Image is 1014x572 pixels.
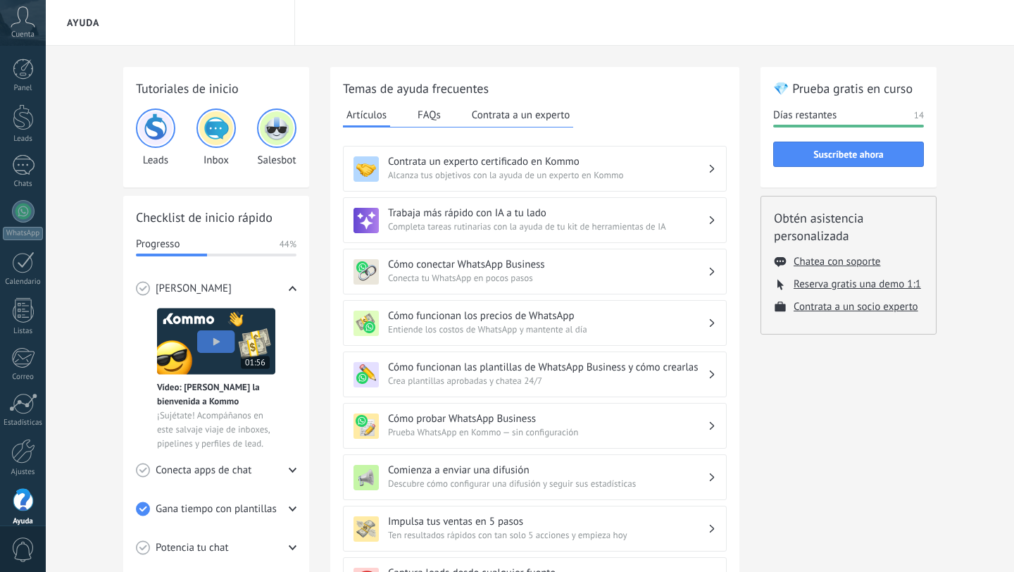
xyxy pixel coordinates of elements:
[156,464,251,478] span: Conecta apps de chat
[388,258,708,271] h3: Cómo conectar WhatsApp Business
[388,515,708,528] h3: Impulsa tus ventas en 5 pasos
[388,425,708,440] span: Prueba WhatsApp en Kommo — sin configuración
[157,409,275,451] span: ¡Sujétate! Acompáñanos en este salvaje viaje de inboxes, pipelines y perfiles de lead.
[3,468,44,477] div: Ajustes
[196,108,236,167] div: Inbox
[414,104,444,125] button: FAQs
[157,380,275,409] span: Vídeo: [PERSON_NAME] la bienvenida a Kommo
[813,149,884,159] span: Suscríbete ahora
[257,108,296,167] div: Salesbot
[3,517,44,526] div: Ayuda
[388,464,708,477] h3: Comienza a enviar una difusión
[388,168,708,182] span: Alcanza tus objetivos con la ayuda de un experto en Kommo
[136,80,296,97] h2: Tutoriales de inicio
[3,327,44,336] div: Listas
[774,209,923,244] h2: Obtén asistencia personalizada
[773,142,924,167] button: Suscríbete ahora
[136,209,296,226] h2: Checklist de inicio rápido
[3,135,44,144] div: Leads
[388,206,708,220] h3: Trabaja más rápido con IA a tu lado
[794,300,918,313] button: Contrata a un socio experto
[136,108,175,167] div: Leads
[156,541,229,555] span: Potencia tu chat
[773,108,837,123] span: Días restantes
[794,255,880,268] button: Chatea con soporte
[388,412,708,425] h3: Cómo probar WhatsApp Business
[3,84,44,93] div: Panel
[388,528,708,542] span: Ten resultados rápidos con tan solo 5 acciones y empieza hoy
[388,220,708,234] span: Completa tareas rutinarias con la ayuda de tu kit de herramientas de IA
[157,308,275,375] img: Meet video
[388,477,708,491] span: Descubre cómo configurar una difusión y seguir sus estadísticas
[156,282,232,296] span: [PERSON_NAME]
[388,309,708,323] h3: Cómo funcionan los precios de WhatsApp
[280,237,296,251] span: 44%
[156,502,277,516] span: Gana tiempo con plantillas
[136,237,180,251] span: Progresso
[468,104,573,125] button: Contrata a un experto
[794,278,921,291] button: Reserva gratis una demo 1:1
[388,271,708,285] span: Conecta tu WhatsApp en pocos pasos
[3,373,44,382] div: Correo
[388,361,708,374] h3: Cómo funcionan las plantillas de WhatsApp Business y cómo crearlas
[773,80,924,97] h2: 💎 Prueba gratis en curso
[11,30,35,39] span: Cuenta
[3,180,44,189] div: Chats
[3,227,43,240] div: WhatsApp
[3,278,44,287] div: Calendario
[388,155,708,168] h3: Contrata un experto certificado en Kommo
[343,80,727,97] h2: Temas de ayuda frecuentes
[343,104,390,128] button: Artículos
[914,108,924,123] span: 14
[388,374,708,388] span: Crea plantillas aprobadas y chatea 24/7
[388,323,708,337] span: Entiende los costos de WhatsApp y mantente al día
[3,418,44,428] div: Estadísticas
